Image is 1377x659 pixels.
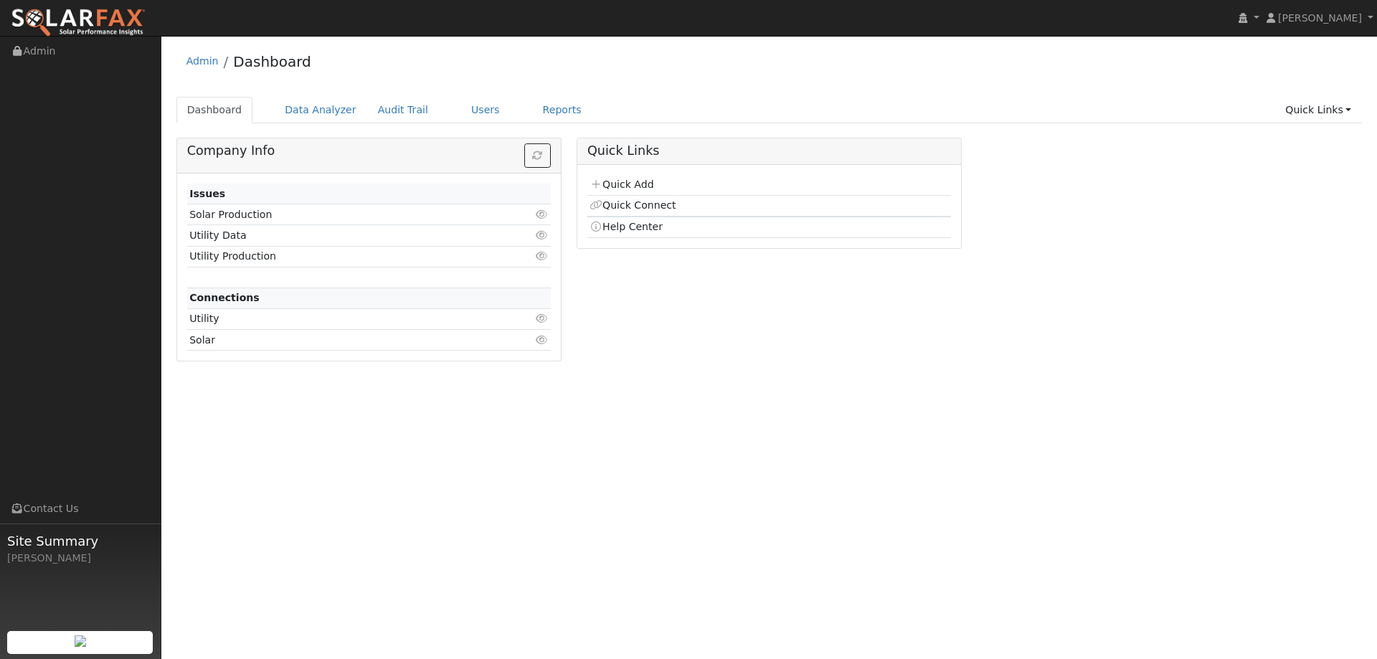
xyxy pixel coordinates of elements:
span: Site Summary [7,531,153,551]
a: Quick Links [1274,97,1362,123]
a: Dashboard [176,97,253,123]
i: Click to view [536,251,549,261]
i: Click to view [536,209,549,219]
h5: Quick Links [587,143,951,158]
a: Dashboard [233,53,311,70]
div: [PERSON_NAME] [7,551,153,566]
a: Reports [532,97,592,123]
td: Utility [187,308,492,329]
a: Audit Trail [367,97,439,123]
h5: Company Info [187,143,551,158]
td: Solar [187,330,492,351]
a: Users [460,97,511,123]
i: Click to view [536,335,549,345]
a: Quick Connect [590,199,676,211]
i: Click to view [536,230,549,240]
td: Utility Production [187,246,492,267]
a: Admin [186,55,219,67]
a: Data Analyzer [274,97,367,123]
strong: Issues [189,188,225,199]
strong: Connections [189,292,260,303]
img: SolarFax [11,8,146,38]
span: [PERSON_NAME] [1278,12,1362,24]
td: Utility Data [187,225,492,246]
img: retrieve [75,635,86,647]
td: Solar Production [187,204,492,225]
a: Help Center [590,221,663,232]
a: Quick Add [590,179,653,190]
i: Click to view [536,313,549,323]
